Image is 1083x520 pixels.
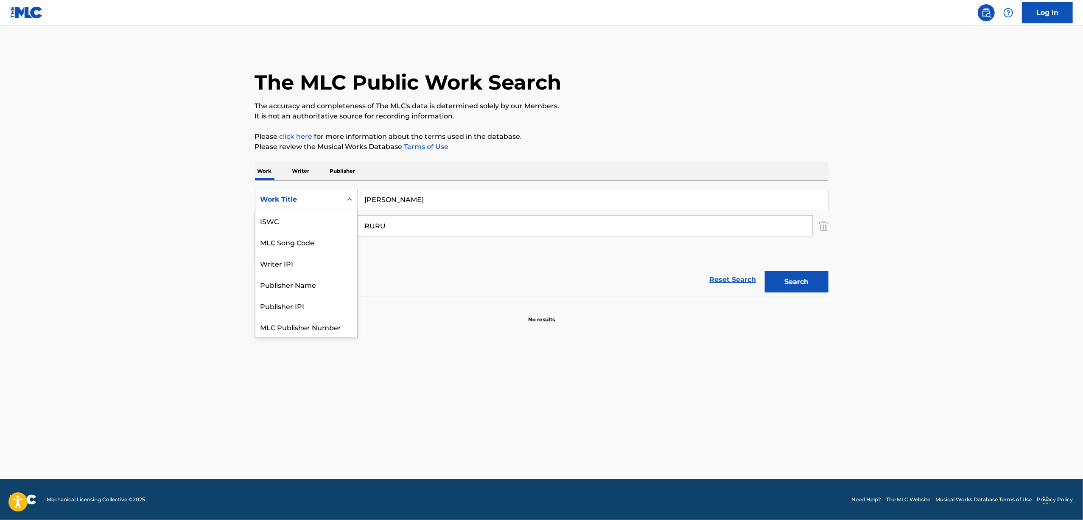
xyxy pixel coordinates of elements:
[10,495,36,505] img: logo
[255,162,274,180] p: Work
[255,253,357,274] div: Writer IPI
[1043,488,1048,513] div: Drag
[255,210,357,231] div: ISWC
[255,231,357,253] div: MLC Song Code
[255,70,562,95] h1: The MLC Public Work Search
[280,132,313,141] a: click here
[851,496,881,503] a: Need Help?
[260,194,337,205] div: Work Title
[1000,4,1017,21] div: Help
[255,111,828,121] p: It is not an authoritative source for recording information.
[255,274,357,295] div: Publisher Name
[1022,2,1073,23] a: Log In
[981,8,991,18] img: search
[255,142,828,152] p: Please review the Musical Works Database
[1037,496,1073,503] a: Privacy Policy
[886,496,930,503] a: The MLC Website
[765,271,828,292] button: Search
[255,101,828,111] p: The accuracy and completeness of The MLC's data is determined solely by our Members.
[978,4,995,21] a: Public Search
[935,496,1032,503] a: Musical Works Database Terms of Use
[327,162,358,180] p: Publisher
[819,215,828,236] img: Delete Criterion
[528,306,555,323] p: No results
[10,6,43,19] img: MLC Logo
[255,132,828,142] p: Please for more information about the terms used in the database.
[255,189,828,297] form: Search Form
[705,270,761,289] a: Reset Search
[403,143,449,151] a: Terms of Use
[1003,8,1013,18] img: help
[290,162,312,180] p: Writer
[255,316,357,337] div: MLC Publisher Number
[255,295,357,316] div: Publisher IPI
[1041,479,1083,520] iframe: Chat Widget
[47,496,145,503] span: Mechanical Licensing Collective © 2025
